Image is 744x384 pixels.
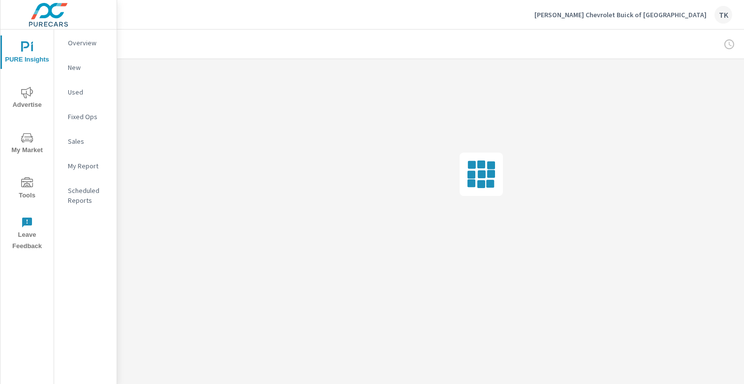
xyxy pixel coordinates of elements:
div: Scheduled Reports [54,183,117,208]
div: Fixed Ops [54,109,117,124]
span: My Market [3,132,51,156]
p: Scheduled Reports [68,186,109,205]
p: Used [68,87,109,97]
span: PURE Insights [3,41,51,65]
div: Used [54,85,117,99]
p: My Report [68,161,109,171]
span: Advertise [3,87,51,111]
span: Tools [3,177,51,201]
div: Overview [54,35,117,50]
div: Sales [54,134,117,149]
span: Leave Feedback [3,217,51,252]
p: [PERSON_NAME] Chevrolet Buick of [GEOGRAPHIC_DATA] [534,10,707,19]
p: New [68,63,109,72]
div: New [54,60,117,75]
p: Sales [68,136,109,146]
div: nav menu [0,30,54,256]
p: Overview [68,38,109,48]
div: TK [714,6,732,24]
div: My Report [54,159,117,173]
p: Fixed Ops [68,112,109,122]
